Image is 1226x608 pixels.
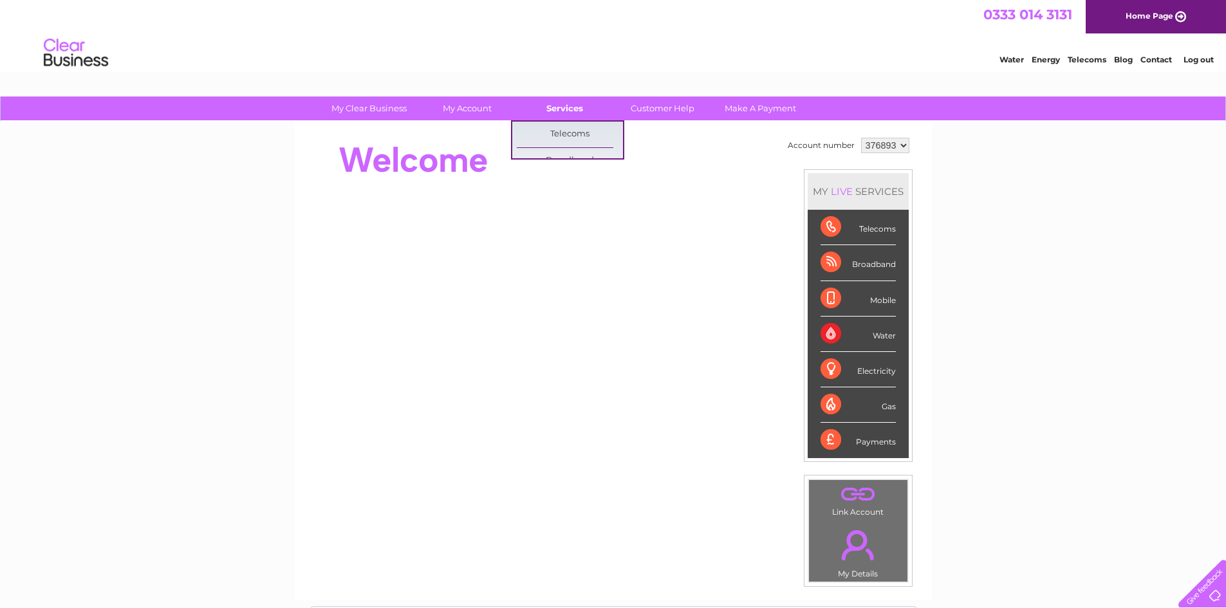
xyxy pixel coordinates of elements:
a: Services [512,97,618,120]
div: Electricity [821,352,896,387]
a: Blog [1114,55,1133,64]
div: MY SERVICES [808,173,909,210]
a: Water [999,55,1024,64]
div: Mobile [821,281,896,317]
div: Payments [821,423,896,457]
img: logo.png [43,33,109,73]
a: Energy [1032,55,1060,64]
a: . [812,483,904,506]
div: Clear Business is a trading name of Verastar Limited (registered in [GEOGRAPHIC_DATA] No. 3667643... [310,7,918,62]
div: Telecoms [821,210,896,245]
a: . [812,522,904,567]
a: Broadband [517,148,623,174]
div: LIVE [828,185,855,198]
td: Account number [785,134,858,156]
a: Contact [1140,55,1172,64]
div: Water [821,317,896,352]
a: Log out [1184,55,1214,64]
div: Gas [821,387,896,423]
div: Broadband [821,245,896,281]
td: Link Account [808,479,908,520]
a: My Clear Business [316,97,422,120]
a: My Account [414,97,520,120]
a: Telecoms [517,122,623,147]
a: 0333 014 3131 [983,6,1072,23]
a: Make A Payment [707,97,813,120]
td: My Details [808,519,908,582]
a: Customer Help [609,97,716,120]
a: Telecoms [1068,55,1106,64]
